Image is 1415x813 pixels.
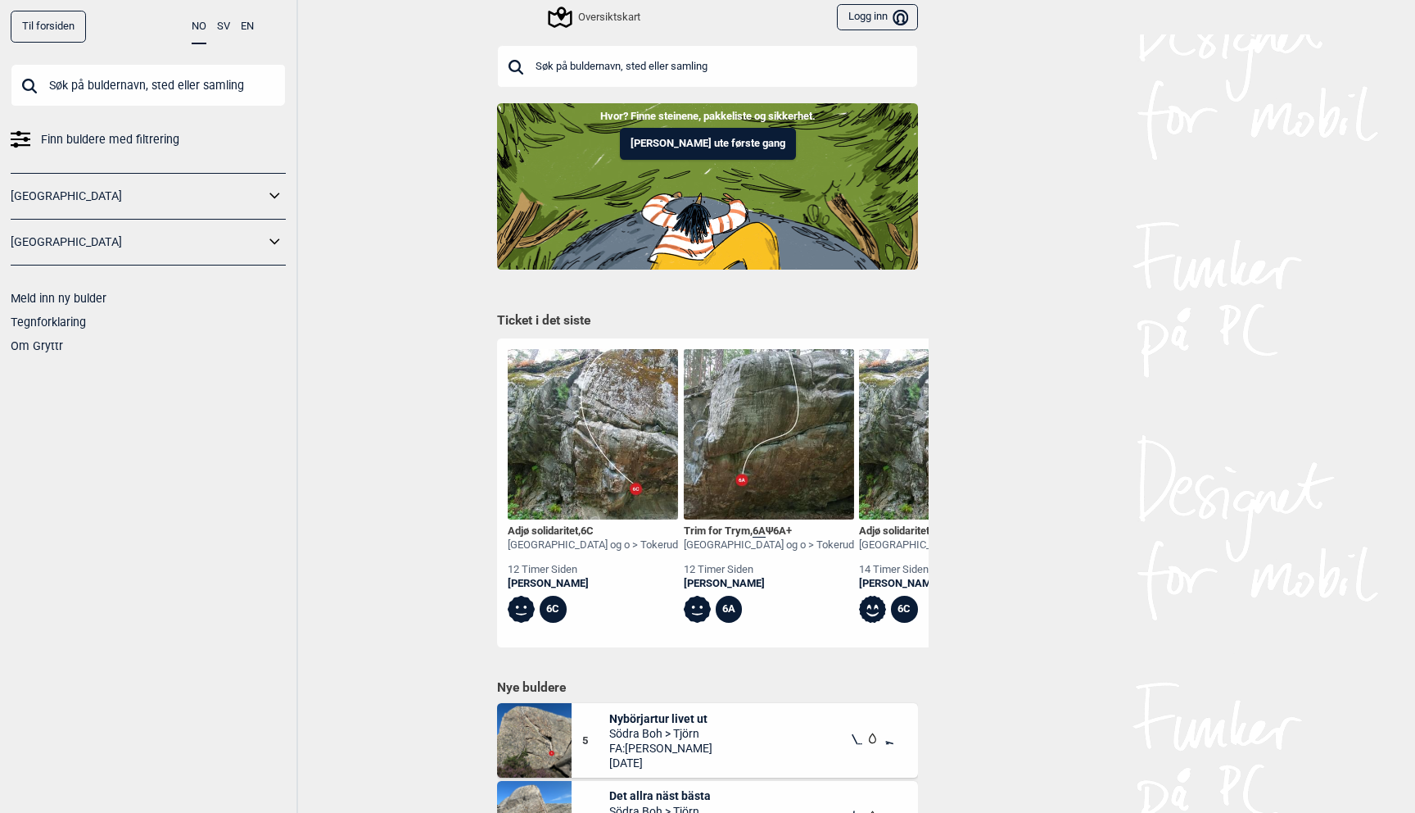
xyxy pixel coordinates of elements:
div: Oversiktskart [550,7,640,27]
p: Hvor? Finne steinene, pakkeliste og sikkerhet. [12,108,1403,125]
div: 6C [891,596,918,623]
span: 6A+ [773,525,792,537]
button: NO [192,11,206,44]
div: Adjø solidaritet , [508,525,678,538]
a: [GEOGRAPHIC_DATA] [11,230,264,254]
a: Finn buldere med filtrering [11,128,286,152]
div: [GEOGRAPHIC_DATA] og o > Tokerud [684,538,854,552]
a: Til forsiden [11,11,86,43]
h1: Nye buldere [497,679,918,696]
a: [GEOGRAPHIC_DATA] [11,184,264,208]
img: Ado solidaritet 190425 [508,349,678,520]
a: Tegnforklaring [11,316,86,329]
span: 5 [582,734,609,748]
span: Nybörjartur livet ut [609,711,712,726]
div: 12 timer siden [508,563,678,577]
span: Det allra näst bästa [609,788,712,803]
div: 6A [716,596,743,623]
span: [DATE] [609,756,712,770]
span: FA: [PERSON_NAME] [609,741,712,756]
div: [GEOGRAPHIC_DATA] og o > Tokerud [859,538,1029,552]
div: 14 timer siden [859,563,1029,577]
a: Meld inn ny bulder [11,292,106,305]
span: 6A [753,525,766,538]
button: Logg inn [837,4,918,31]
span: Södra Boh > Tjörn [609,726,712,741]
div: 6C [540,596,567,623]
div: [GEOGRAPHIC_DATA] og o > Tokerud [508,538,678,552]
button: SV [217,11,230,43]
input: Søk på buldernavn, sted eller samling [497,45,918,88]
input: Søk på buldernavn, sted eller samling [11,64,286,107]
img: Ado solidaritet 190425 [859,349,1029,520]
h1: Ticket i det siste [497,312,918,330]
img: Nyborjartur livet ut [497,703,572,778]
div: Trim for Trym , Ψ [684,525,854,538]
button: EN [241,11,254,43]
div: Nyborjartur livet ut5Nybörjartur livet utSödra Boh > TjörnFA:[PERSON_NAME][DATE] [497,703,918,778]
div: Adjø solidaritet , [859,525,1029,538]
span: 6C [581,525,594,537]
a: [PERSON_NAME] [508,577,678,591]
a: [PERSON_NAME] [684,577,854,591]
div: 12 timer siden [684,563,854,577]
img: Trim for trym 190425 [684,349,854,520]
button: [PERSON_NAME] ute første gang [620,128,796,160]
a: [PERSON_NAME] [859,577,1029,591]
img: Indoor to outdoor [497,103,918,269]
a: Om Gryttr [11,339,63,352]
span: Finn buldere med filtrering [41,128,179,152]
